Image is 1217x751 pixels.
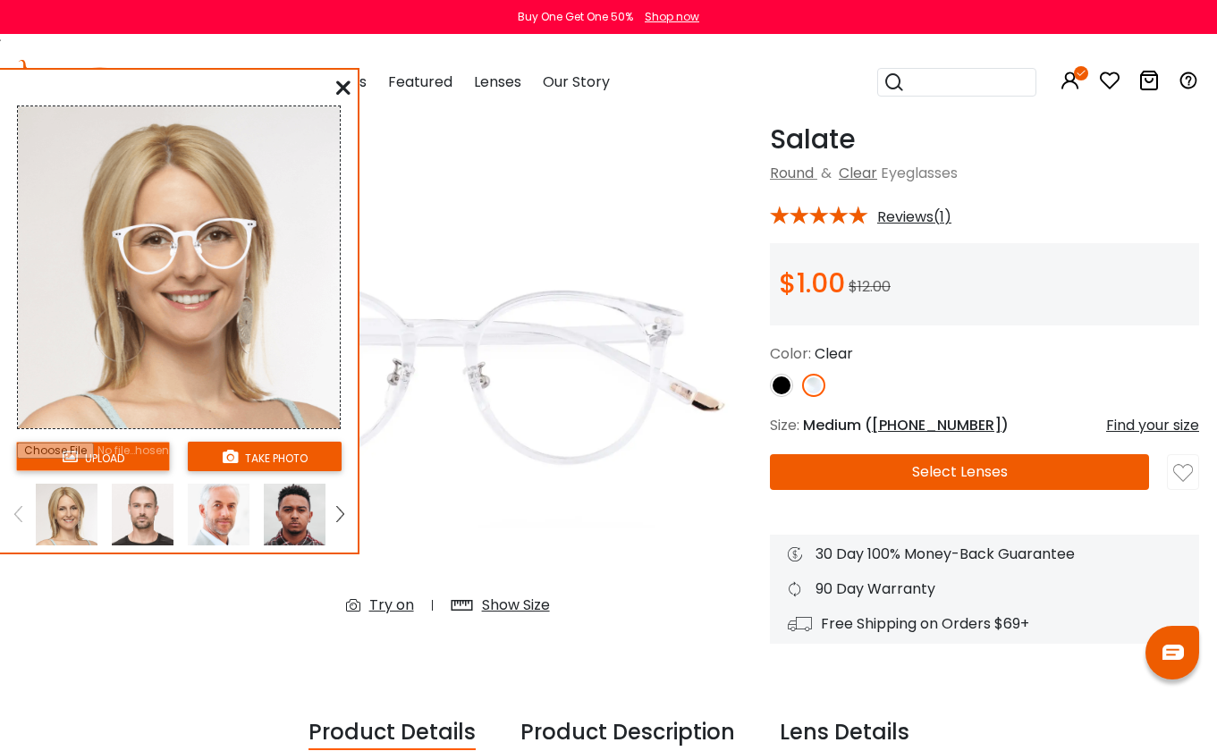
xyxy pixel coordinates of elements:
img: left.png [14,506,21,522]
span: Lenses [474,72,521,92]
span: & [817,163,835,183]
img: chat [1162,645,1184,660]
img: Salate Fclear Plastic Eyeglasses , NosePads Frames from ABBE Glasses [143,123,752,630]
div: Lens Details [780,716,909,750]
img: tryonModel7.png [36,484,97,545]
a: Clear [839,163,877,183]
div: Shop now [645,9,699,25]
a: Round [770,163,814,183]
img: tryonModel7.png [18,106,340,428]
span: $12.00 [849,276,891,297]
div: 30 Day 100% Money-Back Guarantee [788,544,1181,565]
img: tryonModel2.png [264,484,325,545]
button: upload [16,442,170,471]
img: tryonModel8.png [188,484,249,545]
span: Color: [770,343,811,364]
div: Buy One Get One 50% [518,9,633,25]
div: Product Details [308,716,476,750]
h1: Salate [770,123,1199,156]
div: Free Shipping on Orders $69+ [788,613,1181,635]
button: Select Lenses [770,454,1149,490]
div: 90 Day Warranty [788,578,1181,600]
span: Eyeglasses [881,163,958,183]
span: [PHONE_NUMBER] [872,415,1001,435]
div: Find your size [1106,415,1199,436]
div: Show Size [482,595,550,616]
span: Our Story [543,72,610,92]
div: Try on [369,595,414,616]
span: Clear [815,343,853,364]
a: Shop now [636,9,699,24]
div: Product Description [520,716,735,750]
span: Reviews(1) [877,209,951,225]
span: $1.00 [779,264,845,302]
button: take photo [188,442,342,471]
img: right.png [336,506,343,522]
span: Medium ( ) [803,415,1009,435]
img: tryonModel5.png [112,484,173,545]
span: Featured [388,72,452,92]
img: abbeglasses.com [18,60,165,105]
span: Size: [770,415,799,435]
img: original.png [104,200,267,291]
img: like [1173,463,1193,483]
